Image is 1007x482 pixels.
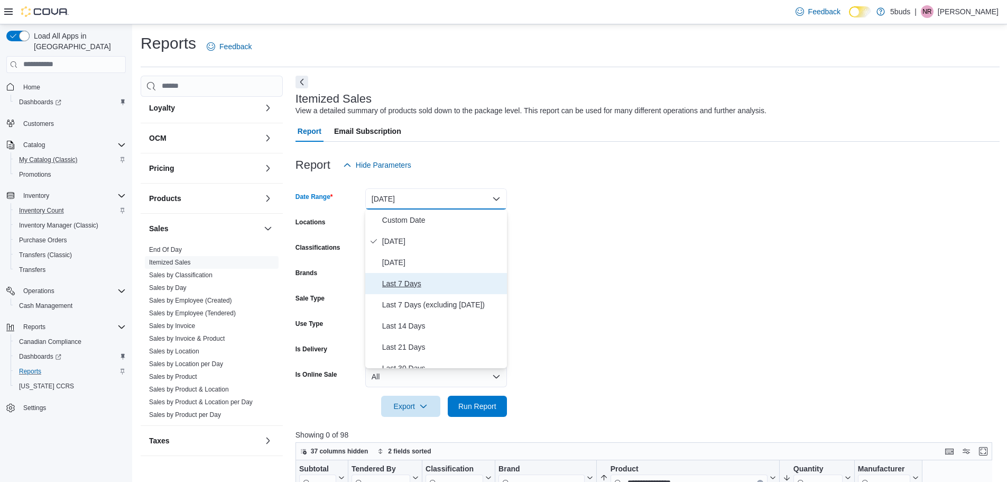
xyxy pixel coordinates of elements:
a: Sales by Location [149,348,199,355]
button: My Catalog (Classic) [11,152,130,167]
div: Subtotal [299,464,336,474]
span: Promotions [19,170,51,179]
span: Run Report [458,401,496,412]
button: All [365,366,507,387]
span: Inventory Manager (Classic) [19,221,98,230]
a: Dashboards [11,95,130,110]
div: Quantity [793,464,843,474]
div: Sales [141,243,283,425]
h3: OCM [149,133,167,143]
span: Sales by Location per Day [149,360,223,368]
span: Cash Management [19,302,72,310]
span: Export [387,396,434,417]
span: Purchase Orders [19,236,67,244]
h3: Sales [149,223,169,234]
button: Reports [11,364,130,379]
button: Promotions [11,167,130,182]
span: [US_STATE] CCRS [19,382,74,390]
span: Sales by Product & Location per Day [149,398,253,406]
span: Last 21 Days [382,341,503,353]
span: Dark Mode [849,17,849,18]
span: Last 14 Days [382,320,503,332]
span: Settings [19,401,126,414]
span: 37 columns hidden [311,447,368,456]
span: Transfers (Classic) [19,251,72,259]
span: Home [19,80,126,94]
a: Reports [15,365,45,378]
div: Brand [498,464,585,474]
button: Reports [19,321,50,333]
h3: Pricing [149,163,174,174]
button: Keyboard shortcuts [943,445,956,458]
span: Inventory Manager (Classic) [15,219,126,232]
button: Enter fullscreen [977,445,990,458]
button: Inventory Manager (Classic) [11,218,130,233]
button: Purchase Orders [11,233,130,248]
button: 37 columns hidden [296,445,373,458]
button: Pricing [262,162,274,175]
label: Classifications [295,243,340,252]
span: Purchase Orders [15,234,126,247]
span: Sales by Product per Day [149,411,221,419]
span: [DATE] [382,235,503,248]
span: Itemized Sales [149,258,191,267]
button: Customers [2,116,130,131]
label: Is Delivery [295,345,327,353]
span: Reports [19,321,126,333]
a: Transfers [15,263,50,276]
h3: Itemized Sales [295,93,372,105]
button: Products [149,193,260,204]
span: End Of Day [149,245,182,254]
span: Sales by Employee (Created) [149,296,232,305]
span: Catalog [23,141,45,149]
div: Tendered By [352,464,410,474]
span: Dashboards [19,98,61,106]
button: Sales [262,222,274,235]
button: Hide Parameters [339,154,415,176]
span: Settings [23,404,46,412]
button: Catalog [2,138,130,152]
span: Last 7 Days (excluding [DATE]) [382,298,503,311]
div: Select listbox [365,210,507,368]
span: Inventory [23,192,49,200]
span: Reports [23,323,45,331]
button: Cash Management [11,298,130,313]
a: Feedback [791,1,845,22]
label: Locations [295,218,326,226]
button: [US_STATE] CCRS [11,379,130,394]
a: Sales by Invoice [149,322,195,330]
p: [PERSON_NAME] [938,5,999,18]
button: OCM [149,133,260,143]
span: Feedback [808,6,840,17]
span: My Catalog (Classic) [15,153,126,166]
button: Operations [2,284,130,298]
div: View a detailed summary of products sold down to the package level. This report can be used for m... [295,105,766,116]
a: Customers [19,117,58,130]
span: Promotions [15,168,126,181]
span: 2 fields sorted [388,447,431,456]
button: Settings [2,400,130,415]
a: End Of Day [149,246,182,253]
button: OCM [262,132,274,144]
a: Promotions [15,168,56,181]
button: Loyalty [262,102,274,114]
a: Feedback [202,36,256,57]
span: NR [922,5,931,18]
button: Products [262,192,274,205]
label: Brands [295,269,317,277]
button: Transfers (Classic) [11,248,130,262]
span: Hide Parameters [356,160,411,170]
p: | [914,5,917,18]
nav: Complex example [6,75,126,443]
span: Reports [19,367,41,376]
span: Canadian Compliance [19,338,81,346]
a: [US_STATE] CCRS [15,380,78,393]
a: My Catalog (Classic) [15,153,82,166]
a: Sales by Employee (Tendered) [149,310,236,317]
span: Dashboards [15,96,126,108]
span: Feedback [219,41,252,52]
span: Report [298,121,321,142]
a: Sales by Employee (Created) [149,297,232,304]
button: Inventory [2,188,130,203]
